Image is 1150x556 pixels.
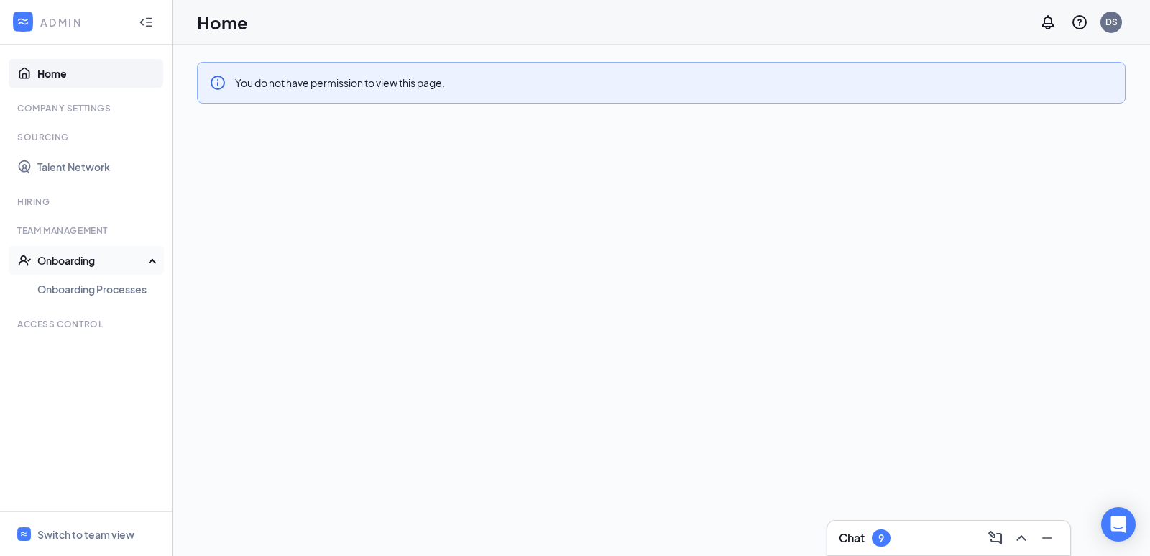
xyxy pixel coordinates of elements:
[878,532,884,544] div: 9
[17,224,157,237] div: Team Management
[17,196,157,208] div: Hiring
[1101,507,1136,542] div: Open Intercom Messenger
[209,74,226,91] svg: Info
[139,15,153,29] svg: Collapse
[839,530,865,546] h3: Chat
[1039,529,1056,547] svg: Minimize
[17,131,157,143] div: Sourcing
[17,253,32,268] svg: UserCheck
[1105,16,1118,28] div: DS
[37,152,160,181] a: Talent Network
[40,15,126,29] div: ADMIN
[37,59,160,88] a: Home
[1039,14,1057,31] svg: Notifications
[1071,14,1088,31] svg: QuestionInfo
[197,10,248,35] h1: Home
[17,102,157,114] div: Company Settings
[37,275,160,304] a: Onboarding Processes
[984,527,1007,550] button: ComposeMessage
[1010,527,1033,550] button: ChevronUp
[37,527,134,542] div: Switch to team view
[19,529,29,539] svg: WorkstreamLogo
[1013,529,1030,547] svg: ChevronUp
[17,318,157,330] div: Access control
[1036,527,1059,550] button: Minimize
[16,14,30,29] svg: WorkstreamLogo
[987,529,1004,547] svg: ComposeMessage
[235,74,445,90] div: You do not have permission to view this page.
[37,253,148,268] div: Onboarding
